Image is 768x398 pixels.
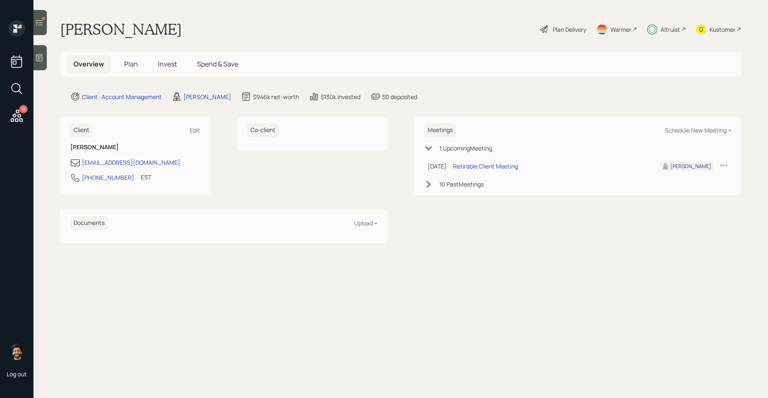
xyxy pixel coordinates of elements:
div: Edit [190,126,200,134]
div: [PHONE_NUMBER] [82,173,134,182]
div: Warmer [610,25,631,34]
div: [PERSON_NAME] [671,163,711,170]
h6: Client [70,123,93,137]
span: Overview [74,59,104,69]
h6: Documents [70,216,108,230]
img: eric-schwartz-headshot.png [8,343,25,360]
h1: [PERSON_NAME] [60,20,182,38]
div: Log out [7,370,27,378]
span: Spend & Save [197,59,238,69]
div: Plan Delivery [553,25,586,34]
div: EST [141,173,151,181]
div: Schedule New Meeting + [665,126,731,134]
h6: [PERSON_NAME] [70,144,200,151]
div: 18 [19,105,28,113]
div: 10 Past Meeting s [439,180,484,189]
div: Retirable Client Meeting [453,162,518,171]
div: Altruist [661,25,680,34]
span: Plan [124,59,138,69]
h6: Co-client [247,123,279,137]
div: $130k invested [321,92,360,101]
div: $0 deposited [382,92,417,101]
h6: Meetings [424,123,456,137]
div: Upload + [354,219,378,227]
div: Client · Account Management [82,92,162,101]
div: [EMAIL_ADDRESS][DOMAIN_NAME] [82,158,180,167]
div: 1 Upcoming Meeting [439,144,492,153]
div: [PERSON_NAME] [184,92,231,101]
div: $946k net-worth [253,92,299,101]
span: Invest [158,59,177,69]
div: [DATE] [428,162,447,171]
div: Kustomer [709,25,735,34]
